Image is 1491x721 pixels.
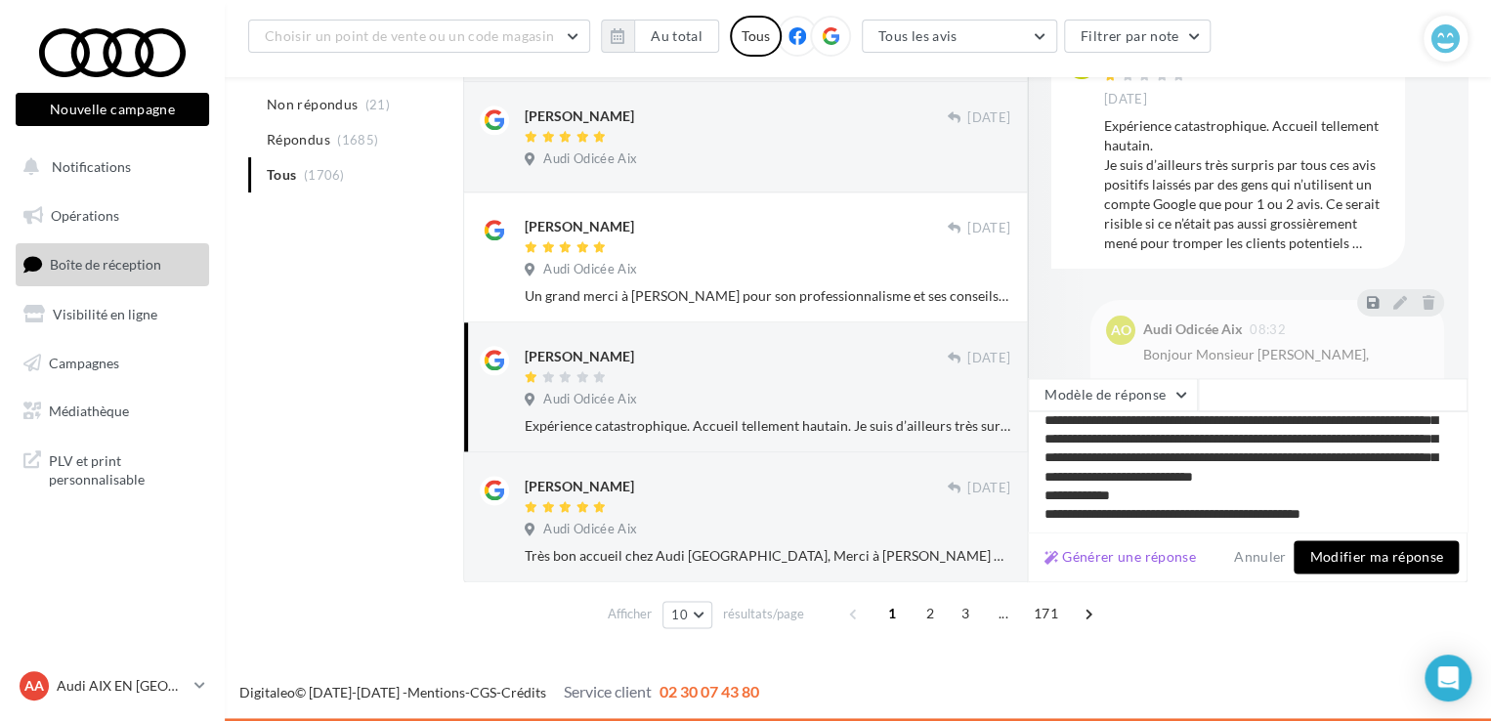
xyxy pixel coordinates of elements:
div: Tous [730,16,782,57]
span: 08:32 [1250,323,1286,336]
button: Modèle de réponse [1028,378,1198,411]
button: Filtrer par note [1064,20,1212,53]
span: Choisir un point de vente ou un code magasin [265,27,554,44]
div: Audi Odicée Aix [1143,322,1243,336]
button: Générer une réponse [1037,545,1204,569]
span: PLV et print personnalisable [49,447,201,489]
span: Médiathèque [49,403,129,419]
button: Modifier ma réponse [1294,540,1459,573]
span: 1 [876,598,908,629]
span: Audi Odicée Aix [543,391,637,408]
a: Boîte de réception [12,243,213,285]
span: [DATE] [967,350,1010,367]
button: Au total [601,20,719,53]
span: Campagnes [49,354,119,370]
div: [PERSON_NAME] [525,477,634,496]
a: Campagnes [12,343,213,384]
a: Médiathèque [12,391,213,432]
span: Non répondus [267,95,358,114]
span: Répondus [267,130,330,149]
div: Expérience catastrophique. Accueil tellement hautain. Je suis d’ailleurs très surpris par tous ce... [525,416,1010,436]
div: Bonjour Monsieur [PERSON_NAME], Nous sommes désolés que votre expérience dans notre concession ai... [1143,345,1428,657]
a: PLV et print personnalisable [12,440,213,497]
div: Très bon accueil chez Audi [GEOGRAPHIC_DATA], Merci à [PERSON_NAME] pour son implication, son pro... [525,546,1010,566]
div: [PERSON_NAME] [525,217,634,236]
button: Nouvelle campagne [16,93,209,126]
span: 02 30 07 43 80 [660,682,759,700]
span: Notifications [52,158,131,175]
span: © [DATE]-[DATE] - - - [239,684,759,700]
span: [DATE] [967,109,1010,127]
button: Au total [634,20,719,53]
span: résultats/page [723,605,804,623]
span: Afficher [608,605,652,623]
span: Service client [564,682,652,700]
div: [PERSON_NAME] [525,106,634,126]
a: Opérations [12,195,213,236]
a: Crédits [501,684,546,700]
span: 171 [1026,598,1066,629]
span: AA [24,676,44,696]
span: AO [1111,320,1131,340]
p: Audi AIX EN [GEOGRAPHIC_DATA] [57,676,187,696]
a: Digitaleo [239,684,295,700]
a: AA Audi AIX EN [GEOGRAPHIC_DATA] [16,667,209,704]
span: Audi Odicée Aix [543,150,637,168]
span: Boîte de réception [50,256,161,273]
button: Tous les avis [862,20,1057,53]
a: CGS [470,684,496,700]
span: 3 [950,598,981,629]
a: Mentions [407,684,465,700]
button: Choisir un point de vente ou un code magasin [248,20,590,53]
span: Tous les avis [878,27,958,44]
span: (21) [365,97,390,112]
span: (1685) [337,132,378,148]
span: Visibilité en ligne [53,306,157,322]
span: ... [988,598,1019,629]
span: [DATE] [967,220,1010,237]
span: [DATE] [1104,91,1147,108]
span: Audi Odicée Aix [543,521,637,538]
button: Annuler [1226,545,1294,569]
span: 10 [671,607,688,622]
button: 10 [662,601,712,628]
button: Notifications [12,147,205,188]
a: Visibilité en ligne [12,294,213,335]
div: Open Intercom Messenger [1425,655,1471,701]
div: Expérience catastrophique. Accueil tellement hautain. Je suis d’ailleurs très surpris par tous ce... [1104,116,1389,253]
div: [PERSON_NAME] [525,347,634,366]
div: Un grand merci à [PERSON_NAME] pour son professionnalisme et ses conseils précis. Il a su parfait... [525,286,1010,306]
span: 2 [915,598,946,629]
span: Audi Odicée Aix [543,261,637,278]
span: [DATE] [967,480,1010,497]
span: Opérations [51,207,119,224]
